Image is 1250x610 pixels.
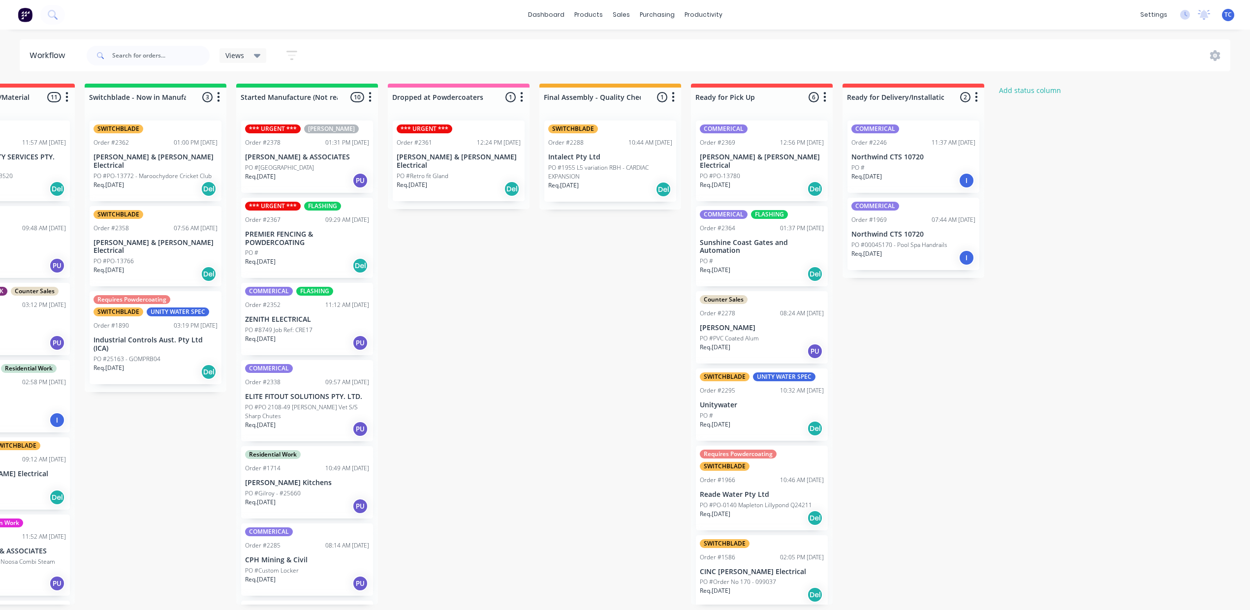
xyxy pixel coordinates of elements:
[49,258,65,274] div: PU
[700,309,735,318] div: Order #2278
[696,206,828,287] div: COMMERICALFLASHINGOrder #236401:37 PM [DATE]Sunshine Coast Gates and AutomationPO #Req.[DATE]Del
[30,50,70,61] div: Workflow
[94,266,124,274] p: Req. [DATE]
[225,50,244,61] span: Views
[94,210,143,219] div: SWITCHBLADE
[700,450,777,458] div: Requires Powdercoating
[22,532,66,541] div: 11:52 AM [DATE]
[94,321,129,330] div: Order #1890
[94,124,143,133] div: SWITCHBLADE
[751,210,788,219] div: FLASHING
[245,301,281,309] div: Order #2352
[22,138,66,147] div: 11:57 AM [DATE]
[780,386,824,395] div: 10:32 AM [DATE]
[851,249,882,258] p: Req. [DATE]
[548,138,584,147] div: Order #2288
[94,364,124,372] p: Req. [DATE]
[245,541,281,550] div: Order #2285
[628,138,672,147] div: 10:44 AM [DATE]
[932,215,975,224] div: 07:44 AM [DATE]
[201,181,217,197] div: Del
[544,121,676,202] div: SWITCHBLADEOrder #228810:44 AM [DATE]Intalect Pty LtdPO #1955 L5 variation RBH - CARDIAC EXPANSIO...
[780,553,824,562] div: 02:05 PM [DATE]
[245,450,301,459] div: Residential Work
[548,181,579,190] p: Req. [DATE]
[241,283,373,355] div: COMMERICALFLASHINGOrder #235211:12 AM [DATE]ZENITH ELECTRICALPO #8749 Job Ref: CRE17Req.[DATE]PU
[851,172,882,181] p: Req. [DATE]
[851,153,975,161] p: Northwind CTS 10720
[807,343,823,359] div: PU
[325,541,369,550] div: 08:14 AM [DATE]
[807,421,823,436] div: Del
[245,287,293,296] div: COMMERICAL
[700,172,740,181] p: PO #PO-13780
[397,181,427,189] p: Req. [DATE]
[753,372,815,381] div: UNITY WATER SPEC
[780,138,824,147] div: 12:56 PM [DATE]
[94,172,212,181] p: PO #PO-13772 - Maroochydore Cricket Club
[22,301,66,309] div: 03:12 PM [DATE]
[90,206,221,287] div: SWITCHBLADEOrder #235807:56 AM [DATE][PERSON_NAME] & [PERSON_NAME] ElectricalPO #PO-13766Req.[DAT...
[680,7,727,22] div: productivity
[700,257,713,266] p: PO #
[780,476,824,485] div: 10:46 AM [DATE]
[397,138,432,147] div: Order #2361
[245,153,369,161] p: [PERSON_NAME] & ASSOCIATES
[393,121,525,201] div: *** URGENT ***Order #236112:24 PM [DATE][PERSON_NAME] & [PERSON_NAME] ElectricalPO #Retro fit Gla...
[696,368,828,441] div: SWITCHBLADEUNITY WATER SPECOrder #229510:32 AM [DATE]UnitywaterPO #Req.[DATE]Del
[1224,10,1232,19] span: TC
[245,464,281,473] div: Order #1714
[94,138,129,147] div: Order #2362
[700,181,730,189] p: Req. [DATE]
[245,403,369,421] p: PO #PO 2108-49 [PERSON_NAME] Vet S/S Sharp Chutes
[325,215,369,224] div: 09:29 AM [DATE]
[352,421,368,437] div: PU
[807,266,823,282] div: Del
[49,181,65,197] div: Del
[245,335,276,343] p: Req. [DATE]
[94,336,218,353] p: Industrial Controls Aust. Pty Ltd (ICA)
[94,181,124,189] p: Req. [DATE]
[548,153,672,161] p: Intalect Pty Ltd
[245,575,276,584] p: Req. [DATE]
[504,181,520,197] div: Del
[397,153,521,170] p: [PERSON_NAME] & [PERSON_NAME] Electrical
[608,7,635,22] div: sales
[245,215,281,224] div: Order #2367
[174,138,218,147] div: 01:00 PM [DATE]
[700,411,713,420] p: PO #
[847,121,979,193] div: COMMERICALOrder #224611:37 AM [DATE]Northwind CTS 10720PO #Req.[DATE]I
[245,393,369,401] p: ELITE FITOUT SOLUTIONS PTY. LTD.
[851,241,947,249] p: PO #00045170 - Pool Spa Handrails
[700,153,824,170] p: [PERSON_NAME] & [PERSON_NAME] Electrical
[245,326,312,335] p: PO #8749 Job Ref: CRE17
[1135,7,1172,22] div: settings
[22,455,66,464] div: 09:12 AM [DATE]
[18,7,32,22] img: Factory
[296,287,333,296] div: FLASHING
[325,138,369,147] div: 01:31 PM [DATE]
[201,364,217,380] div: Del
[700,539,750,548] div: SWITCHBLADE
[780,309,824,318] div: 08:24 AM [DATE]
[245,421,276,429] p: Req. [DATE]
[245,257,276,266] p: Req. [DATE]
[1,364,57,373] div: Residential Work
[49,412,65,428] div: I
[245,315,369,324] p: ZENITH ELECTRICAL
[700,510,730,518] p: Req. [DATE]
[245,138,281,147] div: Order #2378
[700,568,824,576] p: CINC [PERSON_NAME] Electrical
[49,335,65,351] div: PU
[94,153,218,170] p: [PERSON_NAME] & [PERSON_NAME] Electrical
[94,295,170,304] div: Requires Powdercoating
[635,7,680,22] div: purchasing
[959,250,974,266] div: I
[241,523,373,596] div: COMMERICALOrder #228508:14 AM [DATE]CPH Mining & CivilPO #Custom LockerReq.[DATE]PU
[994,84,1066,97] button: Add status column
[90,291,221,384] div: Requires PowdercoatingSWITCHBLADEUNITY WATER SPECOrder #189003:19 PM [DATE]Industrial Controls Au...
[245,479,369,487] p: [PERSON_NAME] Kitchens
[245,566,299,575] p: PO #Custom Locker
[174,224,218,233] div: 07:56 AM [DATE]
[245,527,293,536] div: COMMERICAL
